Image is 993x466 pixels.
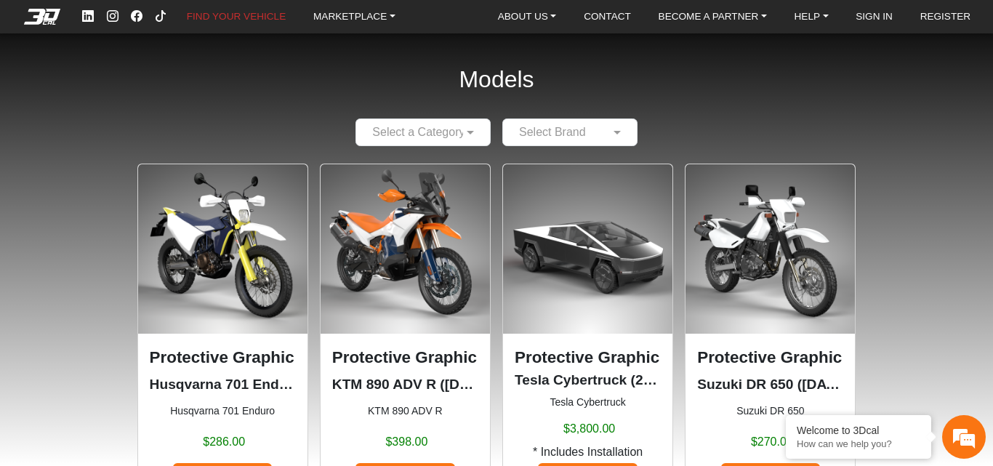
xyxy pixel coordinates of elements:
[332,345,478,370] p: Protective Graphic Kit
[7,369,97,379] span: Conversation
[789,7,835,27] a: HELP
[697,345,843,370] p: Protective Graphic Kit
[138,164,307,334] img: 701 Enduronull2016-2024
[321,164,490,334] img: 890 ADV R null2023-2025
[515,395,661,410] small: Tesla Cybertruck
[578,7,637,27] a: CONTACT
[697,374,843,395] p: Suzuki DR 650 (1996-2024)
[751,433,793,451] span: $270.00
[332,374,478,395] p: KTM 890 ADV R (2023-2025)
[238,7,273,42] div: Minimize live chat window
[492,7,563,27] a: ABOUT US
[307,7,401,27] a: MARKETPLACE
[7,293,277,344] textarea: Type your message and hit 'Enter'
[697,403,843,419] small: Suzuki DR 650
[84,128,201,266] span: We're online!
[150,345,296,370] p: Protective Graphic Kit
[686,164,855,334] img: DR 6501996-2024
[97,76,266,95] div: Chat with us now
[533,443,643,461] span: * Includes Installation
[503,164,672,334] img: Cybertrucknull2024
[332,403,478,419] small: KTM 890 ADV R
[181,7,292,27] a: FIND YOUR VEHICLE
[459,47,534,113] h2: Models
[850,7,898,27] a: SIGN IN
[97,344,188,389] div: FAQs
[797,425,920,436] div: Welcome to 3Dcal
[515,370,661,391] p: Tesla Cybertruck (2024)
[515,345,661,370] p: Protective Graphic Kit
[653,7,773,27] a: BECOME A PARTNER
[150,374,296,395] p: Husqvarna 701 Enduro (2016-2024)
[187,344,277,389] div: Articles
[563,420,615,438] span: $3,800.00
[797,438,920,449] p: How can we help you?
[150,403,296,419] small: Husqvarna 701 Enduro
[385,433,427,451] span: $398.00
[16,75,38,97] div: Navigation go back
[914,7,977,27] a: REGISTER
[203,433,245,451] span: $286.00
